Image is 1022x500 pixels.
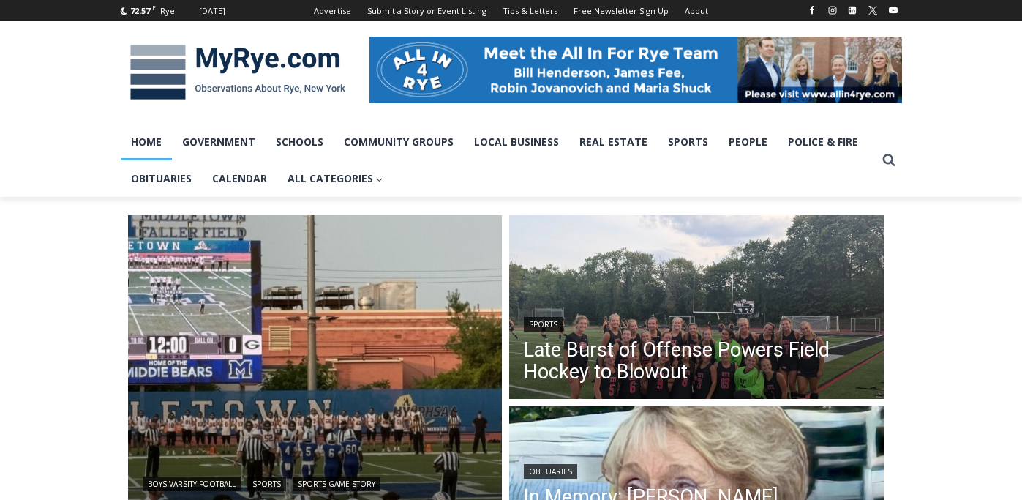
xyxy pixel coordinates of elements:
[524,317,563,332] a: Sports
[884,1,902,19] a: YouTube
[277,160,394,197] a: All Categories
[247,477,286,491] a: Sports
[288,171,383,187] span: All Categories
[778,124,868,160] a: Police & Fire
[199,4,225,18] div: [DATE]
[121,124,876,198] nav: Primary Navigation
[293,477,380,491] a: Sports Game Story
[130,5,150,16] span: 72.57
[152,3,156,11] span: F
[369,37,902,102] img: All in for Rye
[121,160,202,197] a: Obituaries
[202,160,277,197] a: Calendar
[864,1,882,19] a: X
[824,1,841,19] a: Instagram
[524,464,577,479] a: Obituaries
[143,477,241,491] a: Boys Varsity Football
[876,147,902,173] button: View Search Form
[121,124,172,160] a: Home
[160,4,175,18] div: Rye
[718,124,778,160] a: People
[464,124,569,160] a: Local Business
[569,124,658,160] a: Real Estate
[334,124,464,160] a: Community Groups
[509,215,884,403] img: (PHOTO: The 2025 Rye Varsity Field Hockey team after their win vs Ursuline on Friday, September 5...
[172,124,266,160] a: Government
[658,124,718,160] a: Sports
[803,1,821,19] a: Facebook
[266,124,334,160] a: Schools
[843,1,861,19] a: Linkedin
[143,474,488,491] div: | |
[509,215,884,403] a: Read More Late Burst of Offense Powers Field Hockey to Blowout
[121,34,355,111] img: MyRye.com
[524,339,869,383] a: Late Burst of Offense Powers Field Hockey to Blowout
